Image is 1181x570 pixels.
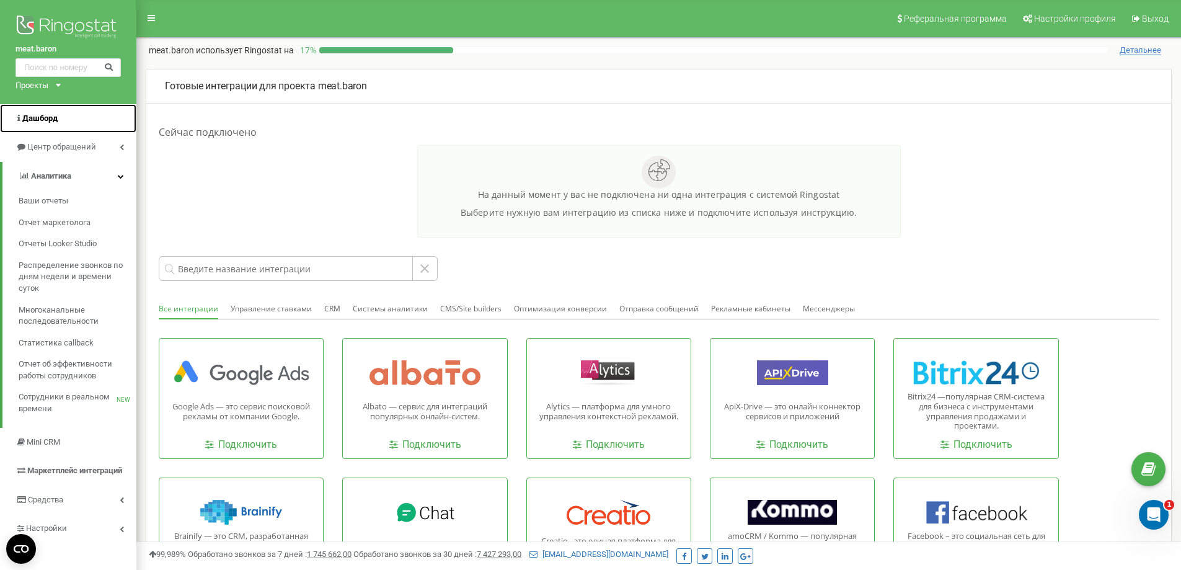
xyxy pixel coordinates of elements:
[15,43,121,55] a: meat.baron
[440,300,502,318] button: CMS/Site builders
[940,438,1012,452] a: Подключить
[188,550,352,559] span: Обработано звонков за 7 дней :
[205,438,277,452] a: Подключить
[19,358,130,381] span: Отчет об эффективности работы сотрудников
[169,532,314,570] p: Brainify — это CRM, разработанная для застройщиков с целью упростить и автоматизировать ежедневны...
[418,189,900,200] p: На данный момент у вас не подключена ни одна интеграция с системой Ringostat
[165,80,316,92] span: Готовые интеграции для проекта
[169,402,314,421] p: Google Ads — это сервис поисковой рекламы от компании Google.
[389,438,461,452] a: Подключить
[19,195,68,207] span: Ваши отчеты
[19,305,130,327] span: Многоканальные последовательности
[903,392,1048,430] p: Bitrix24 —популярная CRM-система для бизнеса с инструментами управления продажами и проектами.
[19,238,97,250] span: Отчеты Looker Studio
[1139,500,1169,530] iframe: Intercom live chat
[159,256,413,281] input: Введите название интеграции
[1034,14,1116,24] span: Настройки профиля
[2,162,136,191] a: Аналитика
[1120,45,1161,55] span: Детальнее
[28,495,63,504] span: Средства
[27,142,96,151] span: Центр обращений
[352,402,497,421] p: Albato — сервис для интеграций популярных онлайн-систем.
[19,217,91,229] span: Отчет маркетолога
[15,12,121,43] img: Ringostat logo
[720,532,865,570] p: amoCRM / Kommo — популярная CRM- система для оптимизации отношений с клиентами и автоматизации от...
[294,44,319,56] p: 17 %
[27,466,122,475] span: Маркетплейс интеграций
[19,260,130,295] span: Распределение звонков по дням недели и времени суток
[15,80,48,92] div: Проекты
[529,550,668,559] a: [EMAIL_ADDRESS][DOMAIN_NAME]
[720,402,865,421] p: ApiX-Drive — это онлайн коннектор сервисов и приложений
[19,386,136,419] a: Сотрудники в реальном времениNEW
[19,255,136,300] a: Распределение звонков по дням недели и времени суток
[324,300,340,318] button: CRM
[756,438,828,452] a: Подключить
[19,233,136,255] a: Отчеты Looker Studio
[904,14,1007,24] span: Реферальная программа
[619,300,699,318] button: Отправка сообщений
[353,300,428,318] button: Системы аналитики
[22,114,58,123] span: Дашборд
[803,300,855,318] button: Мессенджеры
[27,437,60,447] span: Mini CRM
[31,171,71,180] span: Аналитика
[307,550,352,559] u: 1 745 662,00
[159,300,218,319] button: Все интеграции
[1164,500,1174,510] span: 1
[19,391,117,414] span: Сотрудники в реальном времени
[15,58,121,77] input: Поиск по номеру
[19,332,136,354] a: Статистика callback
[477,550,521,559] u: 7 427 293,00
[1142,14,1169,24] span: Выход
[19,300,136,332] a: Многоканальные последовательности
[418,207,900,218] p: Выберите нужную вам интеграцию из списка ниже и подключите используя инструкцию.
[19,337,94,349] span: Статистика callback
[6,534,36,564] button: Open CMP widget
[149,550,186,559] span: 99,989%
[26,523,67,533] span: Настройки
[903,532,1048,570] p: Facebook – это социальная сеть для общения, а также бизнес-инструмент для привлечения клиентов.
[231,300,312,318] button: Управление ставками
[165,79,1152,94] p: meat.baron
[514,300,607,318] button: Оптимизация конверсии
[573,438,645,452] a: Подключить
[19,354,136,386] a: Отчет об эффективности работы сотрудников
[159,125,1159,139] h1: Сейчас подключено
[711,300,790,318] button: Рекламные кабинеты
[19,212,136,234] a: Отчет маркетолога
[536,402,681,421] p: Alytics — платформа для умного управления контекстной рекламой.
[196,45,294,55] span: использует Ringostat на
[19,190,136,212] a: Ваши отчеты
[536,537,681,566] p: Creatio - это единая платформа для автоматизации процесов и CRM используя no-code технологии.
[353,550,521,559] span: Обработано звонков за 30 дней :
[149,44,294,56] p: meat.baron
